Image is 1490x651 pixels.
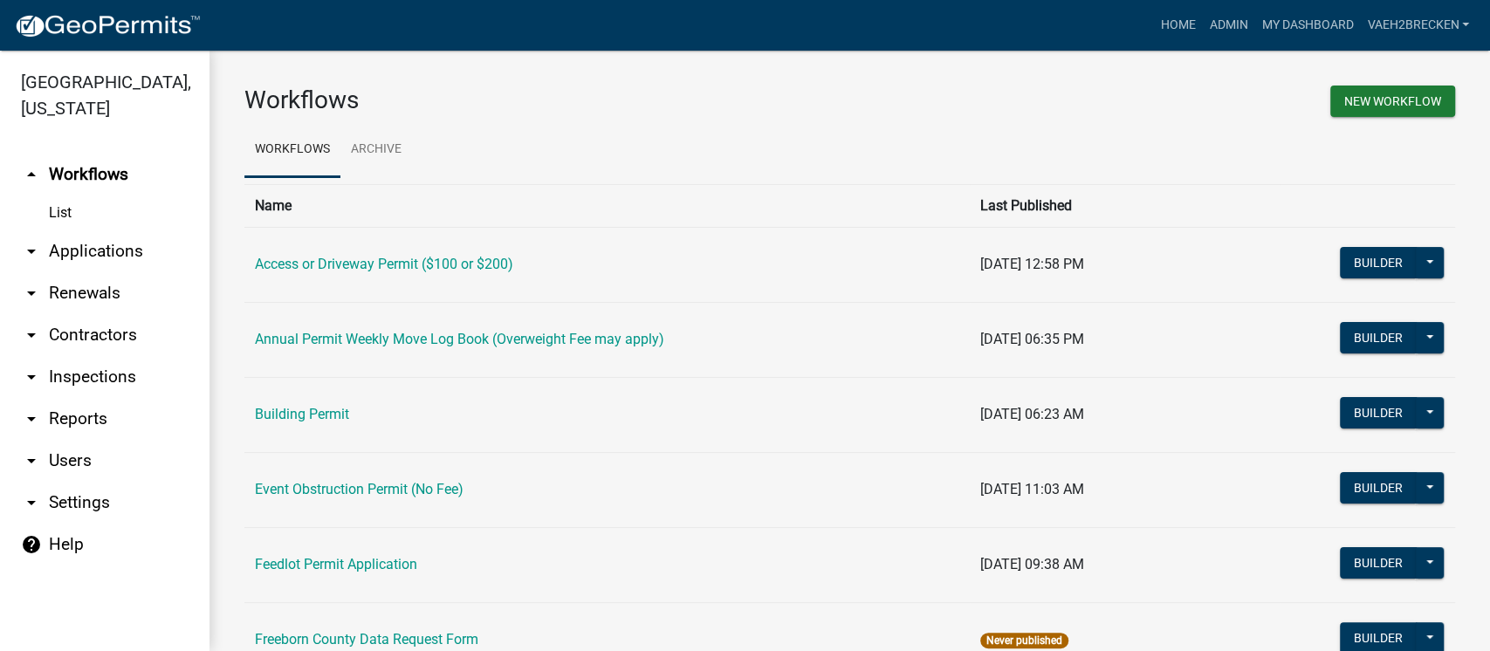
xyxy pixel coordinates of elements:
[21,283,42,304] i: arrow_drop_down
[244,184,970,227] th: Name
[255,631,478,648] a: Freeborn County Data Request Form
[244,122,340,178] a: Workflows
[970,184,1281,227] th: Last Published
[980,331,1084,347] span: [DATE] 06:35 PM
[1254,9,1360,42] a: My Dashboard
[1340,397,1417,428] button: Builder
[1360,9,1476,42] a: vaeh2Brecken
[255,556,417,572] a: Feedlot Permit Application
[980,406,1084,422] span: [DATE] 06:23 AM
[21,408,42,429] i: arrow_drop_down
[255,406,349,422] a: Building Permit
[21,164,42,185] i: arrow_drop_up
[244,86,837,115] h3: Workflows
[1340,547,1417,579] button: Builder
[1330,86,1455,117] button: New Workflow
[1202,9,1254,42] a: Admin
[21,241,42,262] i: arrow_drop_down
[21,450,42,471] i: arrow_drop_down
[1340,322,1417,353] button: Builder
[980,481,1084,497] span: [DATE] 11:03 AM
[980,556,1084,572] span: [DATE] 09:38 AM
[21,492,42,513] i: arrow_drop_down
[255,331,664,347] a: Annual Permit Weekly Move Log Book (Overweight Fee may apply)
[21,325,42,346] i: arrow_drop_down
[1153,9,1202,42] a: Home
[1340,472,1417,504] button: Builder
[340,122,412,178] a: Archive
[255,481,463,497] a: Event Obstruction Permit (No Fee)
[980,633,1068,648] span: Never published
[1340,247,1417,278] button: Builder
[255,256,513,272] a: Access or Driveway Permit ($100 or $200)
[21,367,42,387] i: arrow_drop_down
[980,256,1084,272] span: [DATE] 12:58 PM
[21,534,42,555] i: help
